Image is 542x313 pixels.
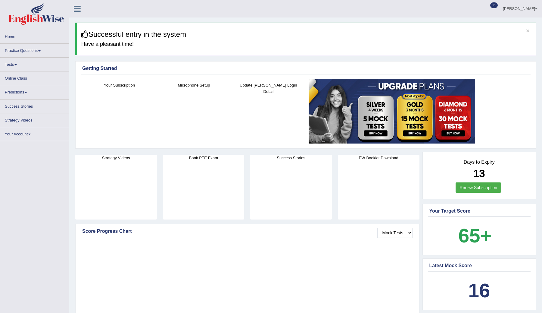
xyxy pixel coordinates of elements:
[473,167,485,179] b: 13
[429,207,529,215] div: Your Target Score
[0,30,69,42] a: Home
[468,280,490,302] b: 16
[0,113,69,125] a: Strategy Videos
[458,225,491,247] b: 65+
[0,85,69,97] a: Predictions
[250,155,332,161] h4: Success Stories
[75,155,157,161] h4: Strategy Videos
[429,262,529,269] div: Latest Mock Score
[0,127,69,139] a: Your Account
[81,41,531,47] h4: Have a pleasant time!
[0,71,69,83] a: Online Class
[309,79,475,144] img: small5.jpg
[0,100,69,111] a: Success Stories
[82,228,413,235] div: Score Progress Chart
[490,2,498,8] span: 11
[0,44,69,55] a: Practice Questions
[81,30,531,38] h3: Successful entry in the system
[338,155,419,161] h4: EW Booklet Download
[82,65,529,72] div: Getting Started
[526,27,530,34] button: ×
[234,82,303,95] h4: Update [PERSON_NAME] Login Detail
[429,160,529,165] h4: Days to Expiry
[0,58,69,69] a: Tests
[160,82,228,88] h4: Microphone Setup
[456,182,501,193] a: Renew Subscription
[163,155,245,161] h4: Book PTE Exam
[85,82,154,88] h4: Your Subscription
